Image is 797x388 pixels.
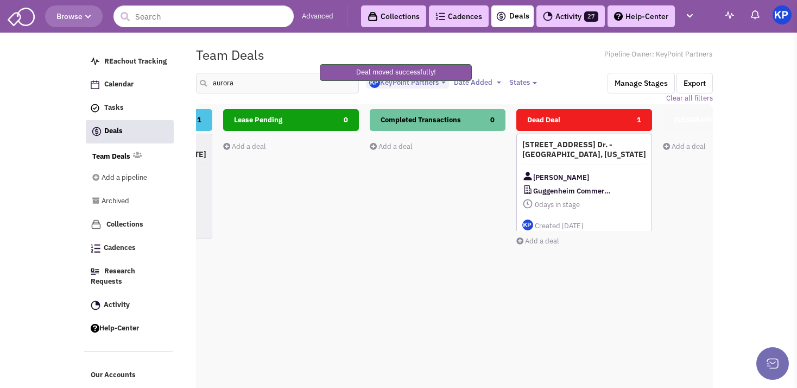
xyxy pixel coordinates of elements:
button: KeyPoint Partners [366,77,449,89]
img: icon-deals.svg [496,10,507,23]
span: Dead Deal [527,115,560,124]
a: REachout Tracking [85,52,173,72]
img: SmartAdmin [8,5,35,26]
img: help.png [91,324,99,333]
a: Collections [361,5,426,27]
span: Completed Transactions [381,115,461,124]
a: Cadences [429,5,489,27]
span: 1 [197,109,201,131]
span: Tasks [104,103,124,112]
img: help.png [614,12,623,21]
a: Our Accounts [85,365,173,386]
button: Export [676,73,713,93]
a: Add a deal [223,142,266,151]
a: Collections [85,214,173,235]
img: CompanyLogo [522,184,533,195]
span: Cadences [104,243,136,253]
img: Research.png [91,268,99,275]
img: icon-daysinstage.png [522,198,533,209]
img: icon-collection-lavender.png [91,219,102,230]
img: icon-deals.svg [91,125,102,138]
span: Collections [106,220,143,229]
span: days in stage [522,198,646,211]
a: Add a deal [663,142,706,151]
a: Tasks [85,98,173,118]
a: Advanced [302,11,333,22]
span: Lease Pending [234,115,282,124]
a: Help-Center [85,318,173,339]
span: 0 [490,109,495,131]
img: Cadences_logo.png [435,12,445,20]
a: Add a deal [516,236,559,246]
a: Add a pipeline [92,168,159,189]
a: Deals [86,120,174,143]
a: Archived [92,191,159,212]
input: Search deals [196,73,359,93]
span: Created [DATE] [535,221,583,230]
span: 1 [637,109,641,131]
span: Calendar [104,80,134,89]
img: icon-collection-lavender-black.svg [368,11,378,22]
input: Search [113,5,294,27]
a: Add a deal [370,142,413,151]
h1: Team Deals [196,48,264,62]
span: 27 [584,11,598,22]
a: Calendar [85,74,173,95]
a: Deals [496,10,529,23]
span: Our Accounts [91,371,136,380]
span: [PERSON_NAME] [533,171,589,184]
button: Manage Stages [608,73,675,93]
span: Research Requests [91,267,135,286]
span: 0 [535,200,539,209]
span: Date Added [454,78,492,87]
span: Activity [104,300,130,309]
a: Activity [85,295,173,316]
img: KeyPoint Partners [773,5,792,24]
button: Date Added [451,77,504,89]
img: icon-tasks.png [91,104,99,112]
a: Clear all filters [666,93,713,104]
button: States [506,77,540,89]
h4: [STREET_ADDRESS] Dr. - [GEOGRAPHIC_DATA], [US_STATE] [522,140,646,159]
img: Activity.png [543,11,553,21]
a: Research Requests [85,261,173,292]
img: Gp5tB00MpEGTGSMiAkF79g.png [369,77,380,88]
a: Activity27 [536,5,605,27]
span: 0 [344,109,348,131]
span: Pipeline Owner: KeyPoint Partners [604,49,713,60]
a: Cadences [85,238,173,259]
span: Browse [56,11,91,21]
img: Calendar.png [91,80,99,89]
button: Browse [45,5,103,27]
a: Team Deals [92,152,130,162]
span: States [509,78,530,87]
img: Cadences_logo.png [91,244,100,253]
span: KeyPoint Partners [369,78,439,87]
a: Help-Center [608,5,675,27]
img: Contact Image [522,171,533,182]
span: REachout Tracking [104,57,167,66]
span: Guggenheim Commercial Real Estate Group [533,184,611,198]
p: Deal moved successfully! [356,67,436,78]
img: Activity.png [91,301,100,310]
